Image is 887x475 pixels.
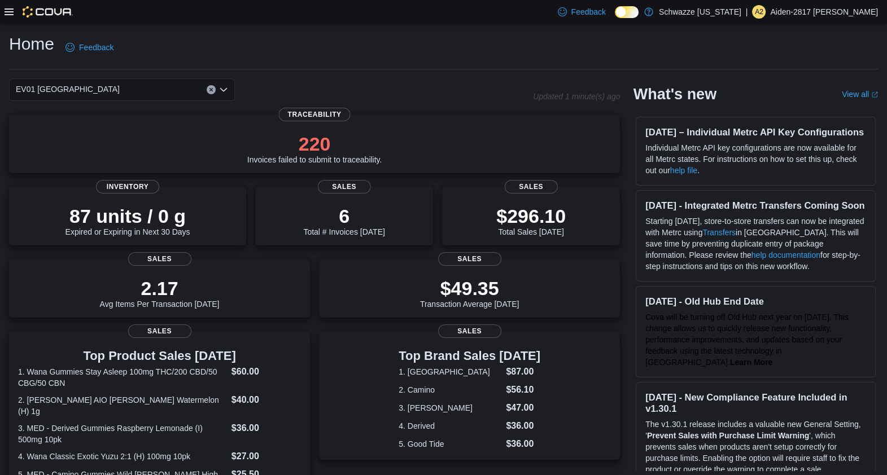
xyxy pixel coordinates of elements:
[231,450,301,463] dd: $27.00
[751,250,820,260] a: help documentation
[871,91,878,98] svg: External link
[65,205,190,227] p: 87 units / 0 g
[279,108,351,121] span: Traceability
[645,126,866,138] h3: [DATE] – Individual Metrc API Key Configurations
[842,90,878,99] a: View allExternal link
[615,6,639,18] input: Dark Mode
[645,313,849,367] span: Cova will be turning off Old Hub next year on [DATE]. This change allows us to quickly release ne...
[18,423,227,445] dt: 3. MED - Derived Gummies Raspberry Lemonade (I) 500mg 10pk
[506,419,540,433] dd: $36.00
[399,420,501,432] dt: 4. Derived
[752,5,766,19] div: Aiden-2817 Cano
[645,392,866,414] h3: [DATE] - New Compliance Feature Included in v1.30.1
[770,5,878,19] p: Aiden-2817 [PERSON_NAME]
[506,401,540,415] dd: $47.00
[100,277,220,300] p: 2.17
[207,85,216,94] button: Clear input
[506,365,540,379] dd: $87.00
[16,82,120,96] span: EV01 [GEOGRAPHIC_DATA]
[645,200,866,211] h3: [DATE] - Integrated Metrc Transfers Coming Soon
[496,205,566,227] p: $296.10
[96,180,159,193] span: Inventory
[317,180,371,193] span: Sales
[399,349,540,363] h3: Top Brand Sales [DATE]
[18,394,227,417] dt: 2. [PERSON_NAME] AIO [PERSON_NAME] Watermelon (H) 1g
[670,166,697,175] a: help file
[438,252,501,266] span: Sales
[9,33,54,55] h1: Home
[506,383,540,397] dd: $56.10
[399,402,501,414] dt: 3. [PERSON_NAME]
[420,277,519,309] div: Transaction Average [DATE]
[647,431,809,440] strong: Prevent Sales with Purchase Limit Warning
[128,252,191,266] span: Sales
[18,366,227,389] dt: 1. Wana Gummies Stay Asleep 100mg THC/200 CBD/50 CBG/50 CBN
[23,6,73,17] img: Cova
[303,205,384,227] p: 6
[18,451,227,462] dt: 4. Wana Classic Exotic Yuzu 2:1 (H) 100mg 10pk
[65,205,190,236] div: Expired or Expiring in Next 30 Days
[399,438,501,450] dt: 5. Good Tide
[128,324,191,338] span: Sales
[399,384,501,395] dt: 2. Camino
[100,277,220,309] div: Avg Items Per Transaction [DATE]
[702,228,736,237] a: Transfers
[633,85,716,103] h2: What's new
[420,277,519,300] p: $49.35
[399,366,501,377] dt: 1. [GEOGRAPHIC_DATA]
[755,5,763,19] span: A2
[247,133,382,155] p: 220
[533,92,620,101] p: Updated 1 minute(s) ago
[303,205,384,236] div: Total # Invoices [DATE]
[79,42,113,53] span: Feedback
[659,5,741,19] p: Schwazze [US_STATE]
[496,205,566,236] div: Total Sales [DATE]
[61,36,118,59] a: Feedback
[18,349,301,363] h3: Top Product Sales [DATE]
[438,324,501,338] span: Sales
[730,358,772,367] a: Learn More
[504,180,558,193] span: Sales
[231,421,301,435] dd: $36.00
[231,393,301,407] dd: $40.00
[219,85,228,94] button: Open list of options
[746,5,748,19] p: |
[231,365,301,379] dd: $60.00
[553,1,610,23] a: Feedback
[645,215,866,272] p: Starting [DATE], store-to-store transfers can now be integrated with Metrc using in [GEOGRAPHIC_D...
[645,296,866,307] h3: [DATE] - Old Hub End Date
[247,133,382,164] div: Invoices failed to submit to traceability.
[571,6,606,17] span: Feedback
[645,142,866,176] p: Individual Metrc API key configurations are now available for all Metrc states. For instructions ...
[506,437,540,451] dd: $36.00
